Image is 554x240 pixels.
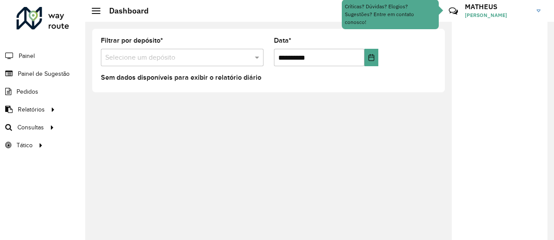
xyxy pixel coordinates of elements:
[444,2,463,20] a: Contato Rápido
[101,35,163,46] label: Filtrar por depósito
[19,51,35,61] span: Painel
[274,35,291,46] label: Data
[17,87,38,96] span: Pedidos
[18,69,70,78] span: Painel de Sugestão
[100,6,149,16] h2: Dashboard
[465,11,530,19] span: [PERSON_NAME]
[17,141,33,150] span: Tático
[465,3,530,11] h3: MATHEUS
[101,72,261,83] label: Sem dados disponíveis para exibir o relatório diário
[17,123,44,132] span: Consultas
[18,105,45,114] span: Relatórios
[364,49,378,66] button: Choose Date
